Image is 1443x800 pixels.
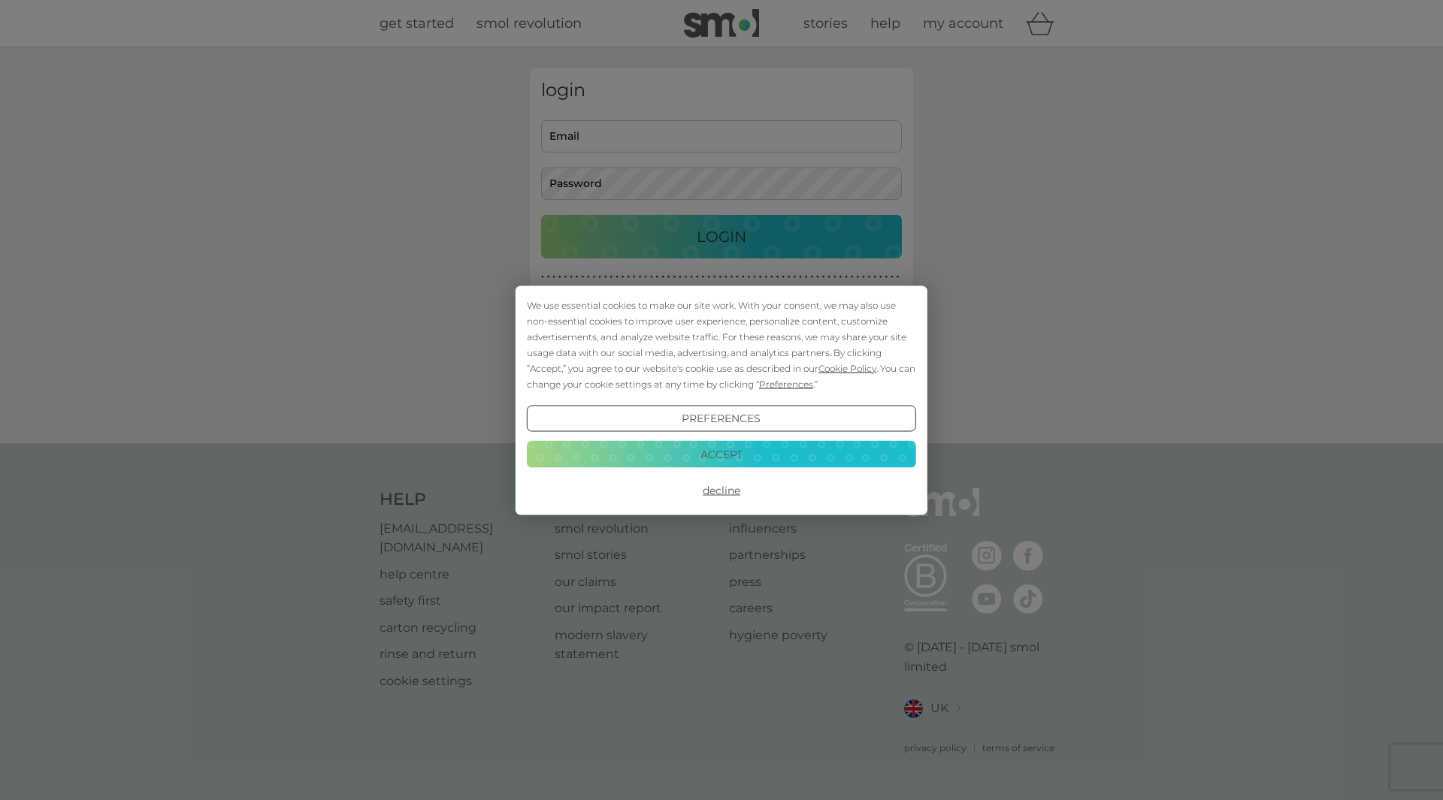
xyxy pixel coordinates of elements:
[516,285,927,515] div: Cookie Consent Prompt
[527,405,916,432] button: Preferences
[818,362,876,373] span: Cookie Policy
[527,441,916,468] button: Accept
[759,378,813,389] span: Preferences
[527,297,916,391] div: We use essential cookies to make our site work. With your consent, we may also use non-essential ...
[527,477,916,504] button: Decline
